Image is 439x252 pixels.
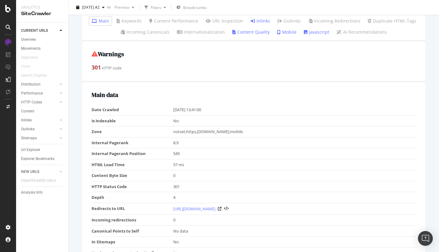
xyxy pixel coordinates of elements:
a: Incoming Redirections [308,18,360,24]
a: Segments [21,54,44,61]
a: Distribution [21,81,58,88]
td: 301 [173,181,416,192]
div: Explorer Bookmarks [21,156,54,162]
td: [DATE] 13:41:00 [173,104,416,115]
a: Inlinks [251,18,270,24]
td: In Sitemaps [92,237,173,248]
a: Keywords [117,18,142,24]
span: Previous [112,5,129,10]
a: Overview [21,36,64,43]
td: Is Indexable [92,115,173,126]
div: CURRENT URLS [21,27,48,34]
a: NEW URLS [21,169,58,175]
td: notset,https,[DOMAIN_NAME],mobile [173,126,416,137]
div: NEW URLS [21,169,39,175]
strong: 301 [92,64,101,71]
button: Filters [142,2,169,12]
td: 57 ms [173,159,416,170]
div: Filters [151,5,161,10]
td: 0 [173,215,416,226]
div: SiteCrawler [21,10,63,17]
td: Incoming redirections [92,215,173,226]
td: Depth [92,192,173,203]
div: Open Intercom Messenger [418,231,433,246]
a: Content Quality [232,29,270,35]
button: View HTML Source [224,207,229,211]
a: Outlinks [21,126,58,132]
button: Previous [112,2,137,12]
div: Outlinks [21,126,35,132]
a: Content [21,108,64,115]
a: DISAPPEARED URLS [21,178,62,184]
a: Url Explorer [21,147,64,153]
a: Main [92,18,109,24]
td: Redirects to URL [92,203,173,215]
div: DISAPPEARED URLS [21,178,56,184]
a: Performance [21,90,58,97]
td: 545 [173,148,416,159]
a: Outlinks [278,18,301,24]
a: Incoming Canonicals [121,29,170,35]
td: Date Crawled [92,104,173,115]
a: Analysis Info [21,189,64,196]
div: No data [173,228,413,234]
div: Analysis Info [21,189,43,196]
td: Content Byte Size [92,170,173,181]
td: 4 [173,192,416,203]
td: 8.9 [173,137,416,148]
td: HTML Load Time [92,159,173,170]
a: Duplicate HTML Tags [368,18,416,24]
div: Url Explorer [21,147,40,153]
div: Search Engines [21,72,47,79]
div: Visits [21,63,30,70]
a: Visit Online Page [218,207,222,211]
a: Content Performance [149,18,198,24]
td: No [173,115,416,126]
a: Search Engines [21,72,53,79]
a: Mobile [277,29,296,35]
h2: Warnings [92,51,416,57]
div: Overview [21,36,36,43]
td: Internal Pagerank Position [92,148,173,159]
td: Canonical Points to Self [92,225,173,237]
div: Sitemaps [21,135,37,141]
div: Distribution [21,81,41,88]
td: No [173,237,416,248]
div: Performance [21,90,43,97]
td: 0 [173,170,416,181]
div: Analytics [21,5,63,10]
div: Movements [21,45,41,52]
div: Content [21,108,34,115]
a: URL Inspection [206,18,243,24]
a: Explorer Bookmarks [21,156,64,162]
div: HTTP code [92,64,416,72]
h2: Main data [92,91,416,98]
td: Zone [92,126,173,137]
td: Internal Pagerank [92,137,173,148]
a: Sitemaps [21,135,58,141]
div: HTTP Codes [21,99,42,106]
div: Segments [21,54,38,61]
td: HTTP Status Code [92,181,173,192]
a: Inlinks [21,117,58,124]
a: Internationalization [177,29,225,35]
span: vs [107,4,112,9]
button: Breadcrumbs [174,2,209,12]
a: HTTP Codes [21,99,58,106]
a: AI Recommendations [337,29,387,35]
a: CURRENT URLS [21,27,58,34]
a: [URL][DOMAIN_NAME] [173,206,215,212]
div: Inlinks [21,117,32,124]
span: Breadcrumbs [183,5,207,10]
a: Visits [21,63,37,70]
span: 2025 Sep. 30th #2 [82,5,100,10]
a: Javascript [304,29,329,35]
button: [DATE] #2 [74,2,107,12]
a: Movements [21,45,64,52]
